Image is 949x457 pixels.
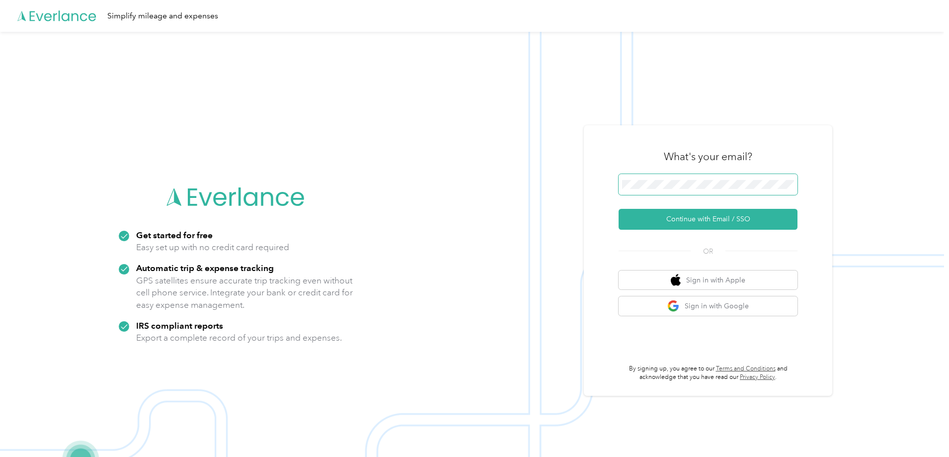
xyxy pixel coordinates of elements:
img: apple logo [671,274,681,286]
a: Terms and Conditions [716,365,776,372]
h3: What's your email? [664,150,752,164]
strong: Automatic trip & expense tracking [136,263,274,273]
span: OR [691,246,725,257]
strong: Get started for free [136,230,213,240]
p: Export a complete record of your trips and expenses. [136,332,342,344]
a: Privacy Policy [740,373,775,381]
strong: IRS compliant reports [136,320,223,331]
p: Easy set up with no credit card required [136,241,289,254]
button: Continue with Email / SSO [619,209,797,230]
div: Simplify mileage and expenses [107,10,218,22]
img: google logo [667,300,680,312]
button: google logoSign in with Google [619,296,797,316]
p: GPS satellites ensure accurate trip tracking even without cell phone service. Integrate your bank... [136,274,353,311]
button: apple logoSign in with Apple [619,271,797,290]
p: By signing up, you agree to our and acknowledge that you have read our . [619,365,797,382]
